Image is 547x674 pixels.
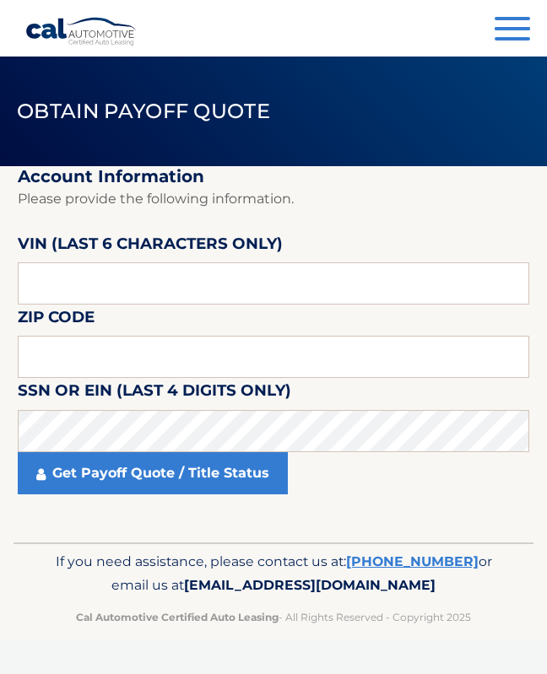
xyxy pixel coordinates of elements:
button: Menu [495,17,530,45]
a: [PHONE_NUMBER] [346,553,479,569]
label: Zip Code [18,305,95,336]
strong: Cal Automotive Certified Auto Leasing [76,611,279,623]
span: Obtain Payoff Quote [17,99,270,123]
a: Cal Automotive [25,17,138,46]
p: - All Rights Reserved - Copyright 2025 [39,608,508,626]
label: VIN (last 6 characters only) [18,231,283,262]
h2: Account Information [18,166,529,187]
p: Please provide the following information. [18,187,529,211]
a: Get Payoff Quote / Title Status [18,452,288,494]
span: [EMAIL_ADDRESS][DOMAIN_NAME] [184,577,436,593]
p: If you need assistance, please contact us at: or email us at [39,550,508,598]
label: SSN or EIN (last 4 digits only) [18,378,291,409]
